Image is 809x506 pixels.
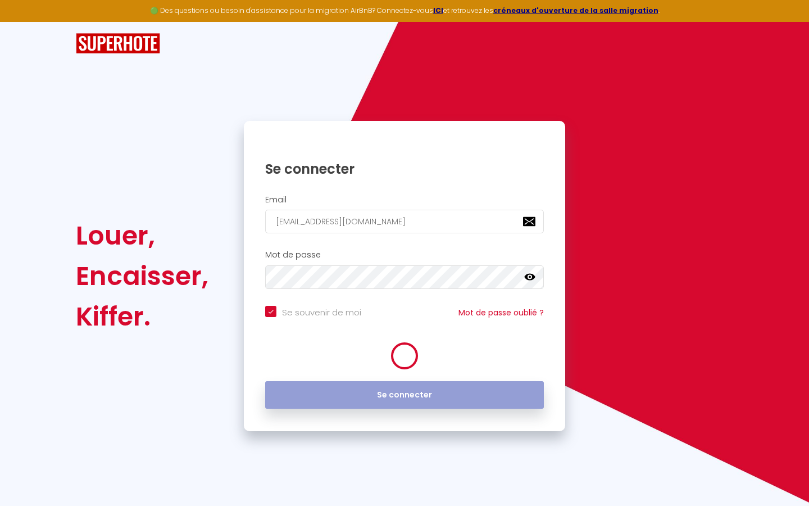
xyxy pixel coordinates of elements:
img: SuperHote logo [76,33,160,54]
input: Ton Email [265,210,544,233]
h2: Mot de passe [265,250,544,260]
h1: Se connecter [265,160,544,178]
button: Se connecter [265,381,544,409]
h2: Email [265,195,544,205]
a: ICI [433,6,443,15]
a: Mot de passe oublié ? [458,307,544,318]
a: créneaux d'ouverture de la salle migration [493,6,658,15]
button: Ouvrir le widget de chat LiveChat [9,4,43,38]
div: Encaisser, [76,256,208,296]
div: Kiffer. [76,296,208,337]
div: Louer, [76,215,208,256]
